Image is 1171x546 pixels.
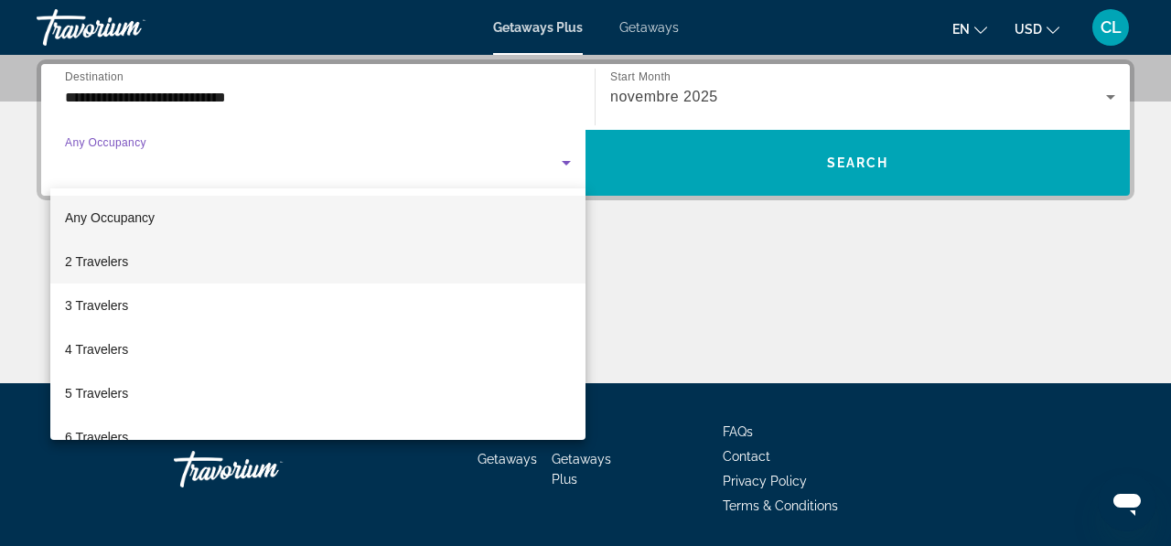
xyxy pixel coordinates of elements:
span: 2 Travelers [65,251,128,273]
span: 6 Travelers [65,426,128,448]
span: 3 Travelers [65,294,128,316]
span: 4 Travelers [65,338,128,360]
iframe: Bouton de lancement de la fenêtre de messagerie [1098,473,1156,531]
span: 5 Travelers [65,382,128,404]
span: Any Occupancy [65,210,155,225]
